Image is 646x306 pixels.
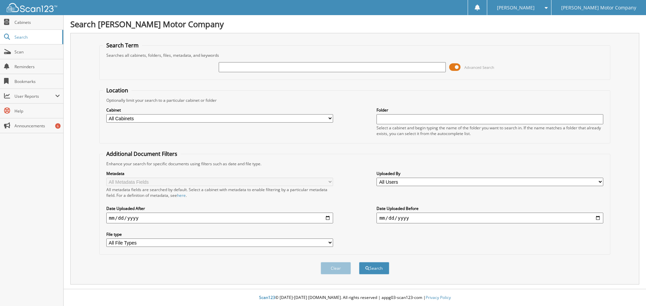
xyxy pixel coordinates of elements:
h1: Search [PERSON_NAME] Motor Company [70,18,639,30]
div: © [DATE]-[DATE] [DOMAIN_NAME]. All rights reserved | appg03-scan123-com | [64,290,646,306]
iframe: Chat Widget [612,274,646,306]
img: scan123-logo-white.svg [7,3,57,12]
span: Cabinets [14,19,60,25]
button: Clear [321,262,351,274]
span: Bookmarks [14,79,60,84]
label: Date Uploaded After [106,206,333,211]
label: Folder [376,107,603,113]
span: [PERSON_NAME] Motor Company [561,6,636,10]
input: start [106,213,333,223]
span: Advanced Search [464,65,494,70]
div: Optionally limit your search to a particular cabinet or folder [103,97,607,103]
span: Scan123 [259,295,275,300]
legend: Search Term [103,42,142,49]
span: User Reports [14,93,55,99]
a: Privacy Policy [426,295,451,300]
legend: Location [103,87,132,94]
label: File type [106,231,333,237]
div: 6 [55,123,61,129]
button: Search [359,262,389,274]
input: end [376,213,603,223]
label: Date Uploaded Before [376,206,603,211]
div: Searches all cabinets, folders, files, metadata, and keywords [103,52,607,58]
label: Metadata [106,171,333,176]
div: Select a cabinet and begin typing the name of the folder you want to search in. If the name match... [376,125,603,136]
div: All metadata fields are searched by default. Select a cabinet with metadata to enable filtering b... [106,187,333,198]
div: Enhance your search for specific documents using filters such as date and file type. [103,161,607,167]
span: Help [14,108,60,114]
legend: Additional Document Filters [103,150,181,158]
span: [PERSON_NAME] [497,6,535,10]
span: Announcements [14,123,60,129]
span: Reminders [14,64,60,70]
a: here [177,192,186,198]
label: Cabinet [106,107,333,113]
span: Scan [14,49,60,55]
label: Uploaded By [376,171,603,176]
span: Search [14,34,59,40]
